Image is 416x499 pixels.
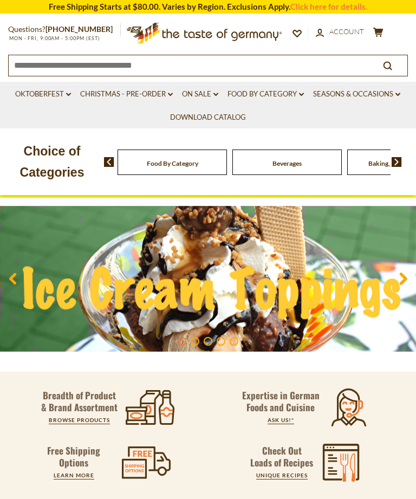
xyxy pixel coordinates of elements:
[15,88,71,100] a: Oktoberfest
[242,390,320,413] p: Expertise in German Foods and Cuisine
[392,157,402,167] img: next arrow
[272,159,302,167] a: Beverages
[104,157,114,167] img: previous arrow
[45,24,113,34] a: [PHONE_NUMBER]
[250,445,313,469] p: Check Out Loads of Recipes
[170,112,246,124] a: Download Catalog
[38,445,109,469] p: Free Shipping Options
[268,417,294,423] a: ASK US!*
[227,88,304,100] a: Food By Category
[147,159,198,167] a: Food By Category
[8,23,121,36] p: Questions?
[182,88,218,100] a: On Sale
[316,26,364,38] a: Account
[49,417,110,423] a: BROWSE PRODUCTS
[80,88,173,100] a: Christmas - PRE-ORDER
[40,390,119,413] p: Breadth of Product & Brand Assortment
[313,88,400,100] a: Seasons & Occasions
[290,2,367,11] a: Click here for details.
[8,35,100,41] span: MON - FRI, 9:00AM - 5:00PM (EST)
[256,472,308,478] a: UNIQUE RECIPES
[329,27,364,36] span: Account
[54,472,94,478] a: LEARN MORE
